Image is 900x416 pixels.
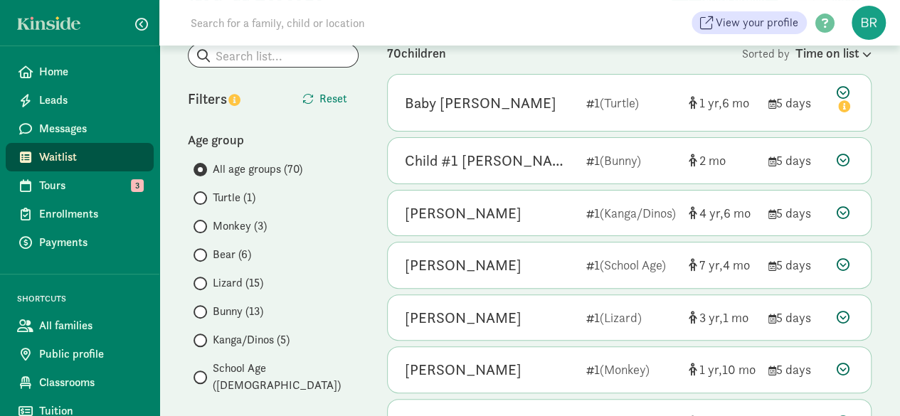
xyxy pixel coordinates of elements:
span: School Age ([DEMOGRAPHIC_DATA]) [213,360,359,394]
div: 1 [586,93,677,112]
a: View your profile [692,11,807,34]
span: Home [39,63,142,80]
span: Enrollments [39,206,142,223]
div: Child #1 Proeber [405,149,575,172]
div: 5 days [768,255,825,274]
div: [object Object] [689,151,757,170]
span: Reset [319,90,347,107]
span: 3 [699,309,723,326]
input: Search for a family, child or location [182,9,581,37]
iframe: Chat Widget [829,348,900,416]
div: 1 [586,151,677,170]
a: Waitlist [6,143,154,171]
span: Bear (6) [213,246,251,263]
a: Enrollments [6,200,154,228]
span: 1 [699,361,722,378]
span: 10 [722,361,756,378]
div: 5 days [768,151,825,170]
div: 5 days [768,360,825,379]
span: 1 [723,309,748,326]
span: (Monkey) [600,361,650,378]
div: 1 [586,308,677,327]
span: 6 [724,205,751,221]
span: View your profile [716,14,798,31]
div: 5 days [768,308,825,327]
span: Waitlist [39,149,142,166]
a: All families [6,311,154,340]
span: Lizard (15) [213,274,263,292]
span: Classrooms [39,374,142,391]
div: 1 [586,360,677,379]
span: All families [39,317,142,334]
span: 1 [699,95,722,111]
a: Home [6,58,154,86]
span: Public profile [39,346,142,363]
span: 7 [699,257,723,273]
span: 6 [722,95,749,111]
span: 3 [131,179,144,192]
div: [object Object] [689,203,757,223]
div: [object Object] [689,308,757,327]
div: Milania Westerman [405,358,522,381]
div: [object Object] [689,255,757,274]
span: Payments [39,234,142,251]
div: Aurelio Ortiz [405,306,522,329]
div: [object Object] [689,360,757,379]
a: Leads [6,86,154,114]
div: 70 children [387,43,742,63]
span: All age groups (70) [213,161,302,178]
div: 5 days [768,203,825,223]
span: Turtle (1) [213,189,255,206]
div: 1 [586,255,677,274]
span: Leads [39,92,142,109]
a: Payments [6,228,154,257]
span: Kanga/Dinos (5) [213,331,290,348]
span: 4 [699,205,724,221]
a: Messages [6,114,154,143]
div: Casey Terry [405,202,522,225]
div: Sorted by [742,43,872,63]
span: Bunny (13) [213,303,263,320]
span: (Bunny) [600,152,641,169]
span: 4 [723,257,750,273]
div: Baby Adkins [405,92,556,114]
a: Public profile [6,340,154,368]
span: (Kanga/Dinos) [600,205,676,221]
span: (School Age) [600,257,666,273]
span: 2 [699,152,726,169]
input: Search list... [189,44,358,67]
div: Age group [188,130,359,149]
div: Lily Roate [405,254,522,277]
span: Monkey (3) [213,218,267,235]
div: [object Object] [689,93,757,112]
span: (Lizard) [600,309,642,326]
div: Filters [188,88,273,110]
div: 1 [586,203,677,223]
span: (Turtle) [600,95,639,111]
div: 5 days [768,93,825,112]
a: Tours 3 [6,171,154,200]
button: Reset [291,85,359,113]
a: Classrooms [6,368,154,397]
span: Tours [39,177,142,194]
div: Time on list [795,43,872,63]
span: Messages [39,120,142,137]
